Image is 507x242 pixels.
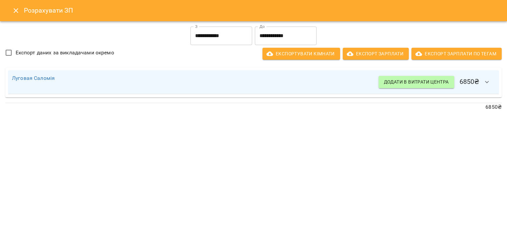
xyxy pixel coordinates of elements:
[417,50,496,58] span: Експорт Зарплати по тегам
[5,103,502,111] p: 6850 ₴
[16,49,114,57] span: Експорт даних за викладачами окремо
[348,50,403,58] span: Експорт Зарплати
[384,78,449,86] span: Додати в витрати центра
[379,74,495,90] h6: 6850 ₴
[343,48,409,60] button: Експорт Зарплати
[268,50,335,58] span: Експортувати кімнати
[12,75,55,81] a: Луговая Саломія
[262,48,340,60] button: Експортувати кімнати
[379,76,454,88] button: Додати в витрати центра
[411,48,502,60] button: Експорт Зарплати по тегам
[24,5,499,16] h6: Розрахувати ЗП
[8,3,24,19] button: Close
